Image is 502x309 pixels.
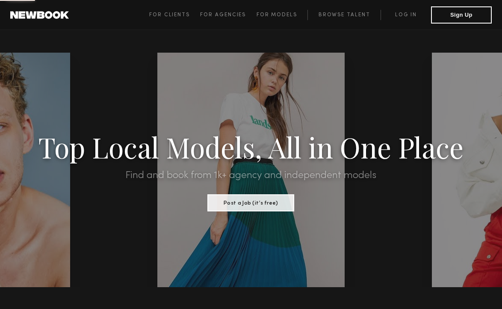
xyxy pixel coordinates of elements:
[207,197,294,207] a: Post a Job (it’s free)
[431,6,492,24] button: Sign Up
[200,10,256,20] a: For Agencies
[38,134,464,160] h1: Top Local Models, All in One Place
[381,10,431,20] a: Log in
[200,12,246,18] span: For Agencies
[307,10,381,20] a: Browse Talent
[257,12,297,18] span: For Models
[257,10,308,20] a: For Models
[207,194,294,211] button: Post a Job (it’s free)
[38,170,464,181] h2: Find and book from 1k+ agency and independent models
[149,12,190,18] span: For Clients
[149,10,200,20] a: For Clients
